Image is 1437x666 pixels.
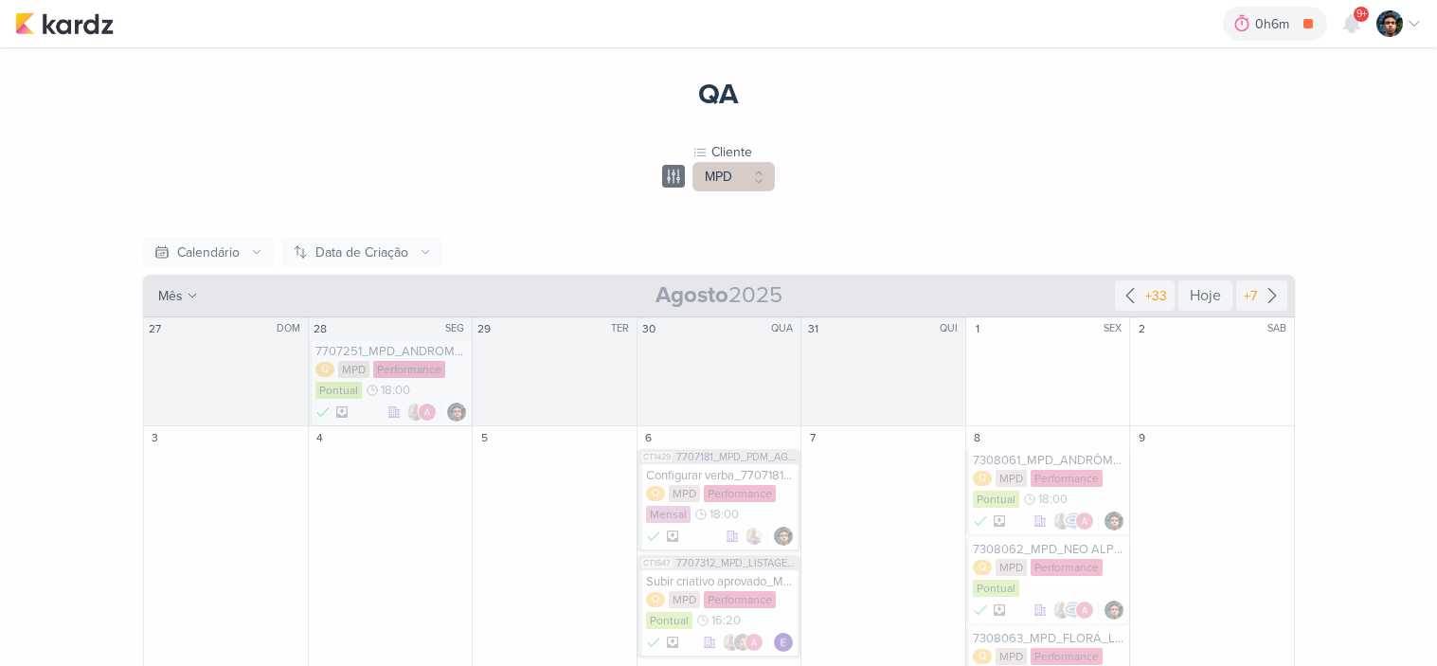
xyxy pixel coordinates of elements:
[745,527,768,546] div: Colaboradores: Iara Santos
[1132,319,1151,338] div: 2
[745,527,763,546] img: Iara Santos
[1141,286,1171,306] div: +33
[639,428,658,447] div: 6
[146,428,165,447] div: 3
[676,558,797,568] span: 7707312_MPD_LISTAGEM_PRODUTOS_ANÚNCIO_REDE_SOCIAL
[1356,7,1367,22] span: 9+
[973,512,988,531] div: FEITO
[973,631,1125,646] div: 7308063_MPD_FLORÁ_LIMITAR CAMPANHA
[1038,493,1068,506] span: 18:00
[996,470,1027,487] div: MPD
[315,382,362,399] div: Pontual
[1031,648,1103,665] div: Performance
[774,633,793,652] img: Eduardo Quaresma
[315,403,331,422] div: FEITO
[641,558,673,568] span: CT1547
[722,633,741,652] img: Iara Santos
[475,319,494,338] div: 29
[1267,321,1292,336] div: SAB
[1075,601,1094,620] img: Alessandra Gomes
[373,361,445,378] div: Performance
[1064,601,1083,620] img: Caroline Traven De Andrade
[315,243,408,262] div: Data de Criação
[973,560,992,575] div: Q
[381,384,410,397] span: 18:00
[15,12,114,35] img: kardz.app
[973,453,1125,468] div: 7308061_MPD_ANDRÔMEDA_QUEBRA CAMPANHAS
[1075,512,1094,531] img: Alessandra Gomes
[1132,428,1151,447] div: 9
[177,243,240,262] div: Calendário
[771,321,799,336] div: QUA
[1178,280,1232,311] div: Hoje
[774,527,793,546] div: Responsável: Nelito Junior
[146,319,165,338] div: 27
[1105,512,1123,531] img: Nelito Junior
[667,531,678,542] div: Arquivado
[745,633,763,652] img: Alessandra Gomes
[774,527,793,546] img: Nelito Junior
[996,648,1027,665] div: MPD
[669,591,700,608] div: MPD
[1052,601,1071,620] img: Iara Santos
[704,485,776,502] div: Performance
[656,281,728,309] strong: Agosto
[711,142,775,162] div: Cliente
[406,403,425,422] img: Iara Santos
[646,486,665,501] div: Q
[277,321,306,336] div: DOM
[158,286,183,306] span: mês
[315,344,468,359] div: 7707251_MPD_ANDROMEDA_REDIRECIONAMENTO_LINK_MORADA
[1052,512,1071,531] img: Iara Santos
[698,78,739,112] div: QA
[968,319,987,338] div: 1
[445,321,470,336] div: SEG
[1376,10,1403,37] img: Nelito Junior
[315,362,334,377] div: Q
[994,604,1005,616] div: Arquivado
[1064,512,1083,531] img: Caroline Traven De Andrade
[1031,470,1103,487] div: Performance
[692,162,775,191] button: MPD
[1031,559,1103,576] div: Performance
[676,452,797,462] span: 7707181_MPD_PDM_AGOSTO
[733,633,752,652] img: Nelito Junior
[968,428,987,447] div: 8
[803,319,822,338] div: 31
[311,428,330,447] div: 4
[641,452,673,462] span: CT1429
[311,319,330,338] div: 28
[667,637,678,648] div: Arquivado
[646,506,691,523] div: Mensal
[1052,512,1099,531] div: Colaboradores: Iara Santos, Caroline Traven De Andrade, Alessandra Gomes
[996,559,1027,576] div: MPD
[646,527,661,546] div: FEITO
[646,574,795,589] div: Subir criativo aprovado_Most_7707312_MPD_LISTAGEM_PRODUTOS_ANÚNCIO_REDE_SOCIAL
[475,428,494,447] div: 5
[418,403,437,422] img: Alessandra Gomes
[1105,601,1123,620] img: Nelito Junior
[1105,512,1123,531] div: Responsável: Nelito Junior
[973,649,992,664] div: Q
[447,403,466,422] div: Responsável: Nelito Junior
[406,403,441,422] div: Colaboradores: Iara Santos, Alessandra Gomes
[711,614,741,627] span: 16:20
[973,542,1125,557] div: 7308062_MPD_NEO ALPHAVILLE_PAUSAR PMAX
[646,633,661,652] div: FEITO
[973,491,1019,508] div: Pontual
[1255,14,1295,34] div: 0h6m
[646,612,692,629] div: Pontual
[338,361,369,378] div: MPD
[994,515,1005,527] div: Arquivado
[646,468,795,483] div: Configurar verba_7707181_MPD_PDM_AGOSTO
[774,633,793,652] div: Responsável: Eduardo Quaresma
[1104,321,1127,336] div: SEX
[973,580,1019,597] div: Pontual
[669,485,700,502] div: MPD
[704,591,776,608] div: Performance
[1105,601,1123,620] div: Responsável: Nelito Junior
[722,633,768,652] div: Colaboradores: Iara Santos, Nelito Junior, Alessandra Gomes
[1240,286,1261,306] div: +7
[143,237,274,267] button: Calendário
[281,237,442,267] button: Data de Criação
